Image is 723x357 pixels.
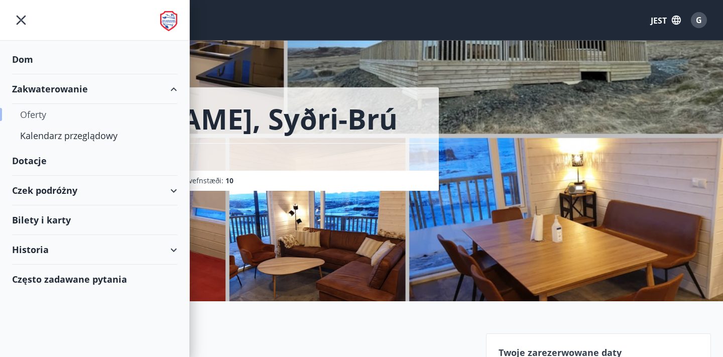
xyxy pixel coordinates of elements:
[687,8,711,32] button: G
[24,99,398,138] font: [PERSON_NAME], Syðri-Brú
[12,184,77,196] font: Czek podróżny
[12,11,30,29] button: menu
[185,176,221,185] font: Svefnstæði
[225,176,233,185] font: 10
[20,108,46,121] font: Oferty
[651,15,667,26] font: JEST
[12,83,88,95] font: Zakwaterowanie
[12,244,49,256] font: Historia
[12,273,127,285] font: Często zadawane pytania
[12,53,33,65] font: Dom
[696,15,702,26] font: G
[160,11,177,31] img: logo_związku
[647,11,685,30] button: JEST
[221,176,223,185] font: :
[12,155,47,167] font: Dotacje
[12,214,71,226] font: Bilety i karty
[20,130,117,142] font: Kalendarz przeglądowy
